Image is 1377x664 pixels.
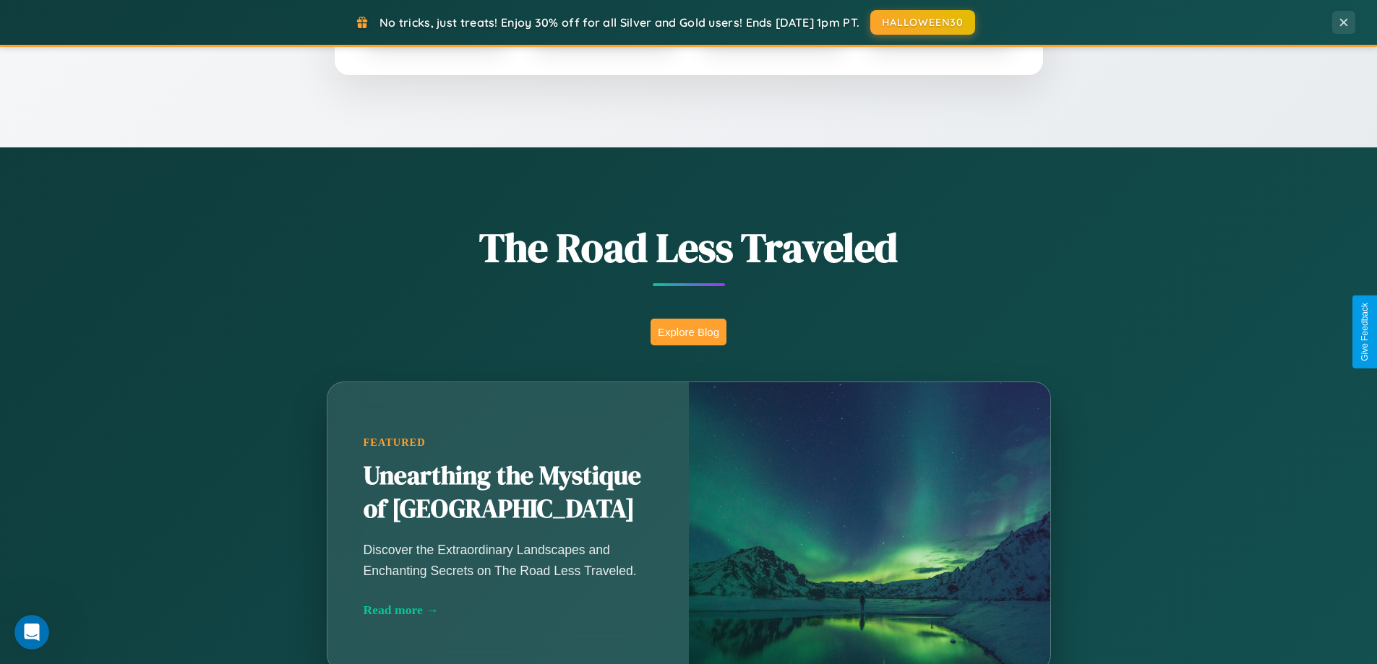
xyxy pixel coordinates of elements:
h2: Unearthing the Mystique of [GEOGRAPHIC_DATA] [364,460,653,526]
span: No tricks, just treats! Enjoy 30% off for all Silver and Gold users! Ends [DATE] 1pm PT. [379,15,859,30]
div: Read more → [364,603,653,618]
button: HALLOWEEN30 [870,10,975,35]
div: Featured [364,436,653,449]
div: Give Feedback [1360,303,1370,361]
p: Discover the Extraordinary Landscapes and Enchanting Secrets on The Road Less Traveled. [364,540,653,580]
button: Explore Blog [651,319,726,345]
iframe: Intercom live chat [14,615,49,650]
h1: The Road Less Traveled [255,220,1123,275]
